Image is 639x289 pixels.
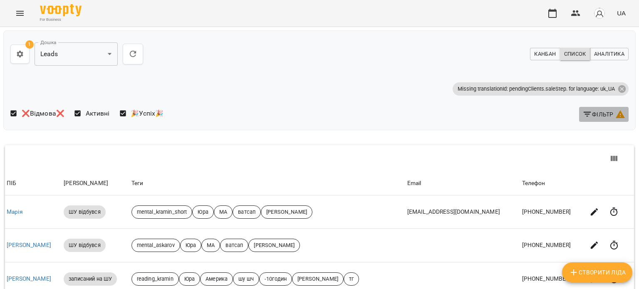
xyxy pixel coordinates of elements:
[233,275,259,283] span: шу шч
[64,272,117,286] div: записаний на ШУ
[132,208,192,216] span: mental_kramin_short
[131,178,404,188] div: Теги
[560,48,590,60] button: Список
[64,242,106,249] span: ШУ відбувся
[534,49,556,59] span: Канбан
[25,40,34,49] span: 1
[40,17,82,22] span: For Business
[569,267,626,277] span: Створити Ліда
[64,205,106,219] div: ШУ відбувся
[590,48,629,60] button: Аналітика
[64,208,106,216] span: ШУ відбувся
[260,275,292,283] span: -10годин
[582,109,625,119] span: Фільтр
[201,275,233,283] span: Америка
[10,3,30,23] button: Menu
[214,208,232,216] span: МА
[520,229,583,262] td: [PHONE_NUMBER]
[5,145,634,172] div: Table Toolbar
[562,262,632,282] button: Створити Ліда
[233,208,260,216] span: ватсап
[220,242,248,249] span: ватсап
[614,5,629,21] button: UA
[131,109,163,119] span: 🎉Успіх🎉
[132,275,178,283] span: reading_kramin
[35,42,118,66] div: Leads
[579,107,629,122] button: Фільтр
[594,7,605,19] img: avatar_s.png
[249,242,300,249] span: [PERSON_NAME]
[40,4,82,16] img: Voopty Logo
[132,242,180,249] span: mental_askarov
[520,195,583,229] td: [PHONE_NUMBER]
[179,275,200,283] span: Юра
[617,9,626,17] span: UA
[406,195,520,229] td: [EMAIL_ADDRESS][DOMAIN_NAME]
[453,85,620,93] span: Missing translationId: pendingClients.saleStep. for language: uk_UA
[594,49,624,59] span: Аналітика
[453,82,629,96] div: Missing translationId: pendingClients.saleStep. for language: uk_UA
[7,178,60,188] div: ПІБ
[261,208,312,216] span: [PERSON_NAME]
[530,48,560,60] button: Канбан
[7,208,23,215] a: Марія
[522,178,581,188] div: Телефон
[7,242,51,248] a: [PERSON_NAME]
[181,242,201,249] span: Юра
[64,239,106,252] div: ШУ відбувся
[86,109,110,119] span: Активні
[202,242,220,249] span: МА
[193,208,213,216] span: Юра
[22,109,64,119] span: ❌Відмова❌
[407,178,519,188] div: Email
[344,275,359,283] span: тг
[64,178,128,188] div: [PERSON_NAME]
[7,275,51,282] a: [PERSON_NAME]
[564,49,586,59] span: Список
[292,275,343,283] span: [PERSON_NAME]
[64,275,117,283] span: записаний на ШУ
[604,149,624,169] button: View Columns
